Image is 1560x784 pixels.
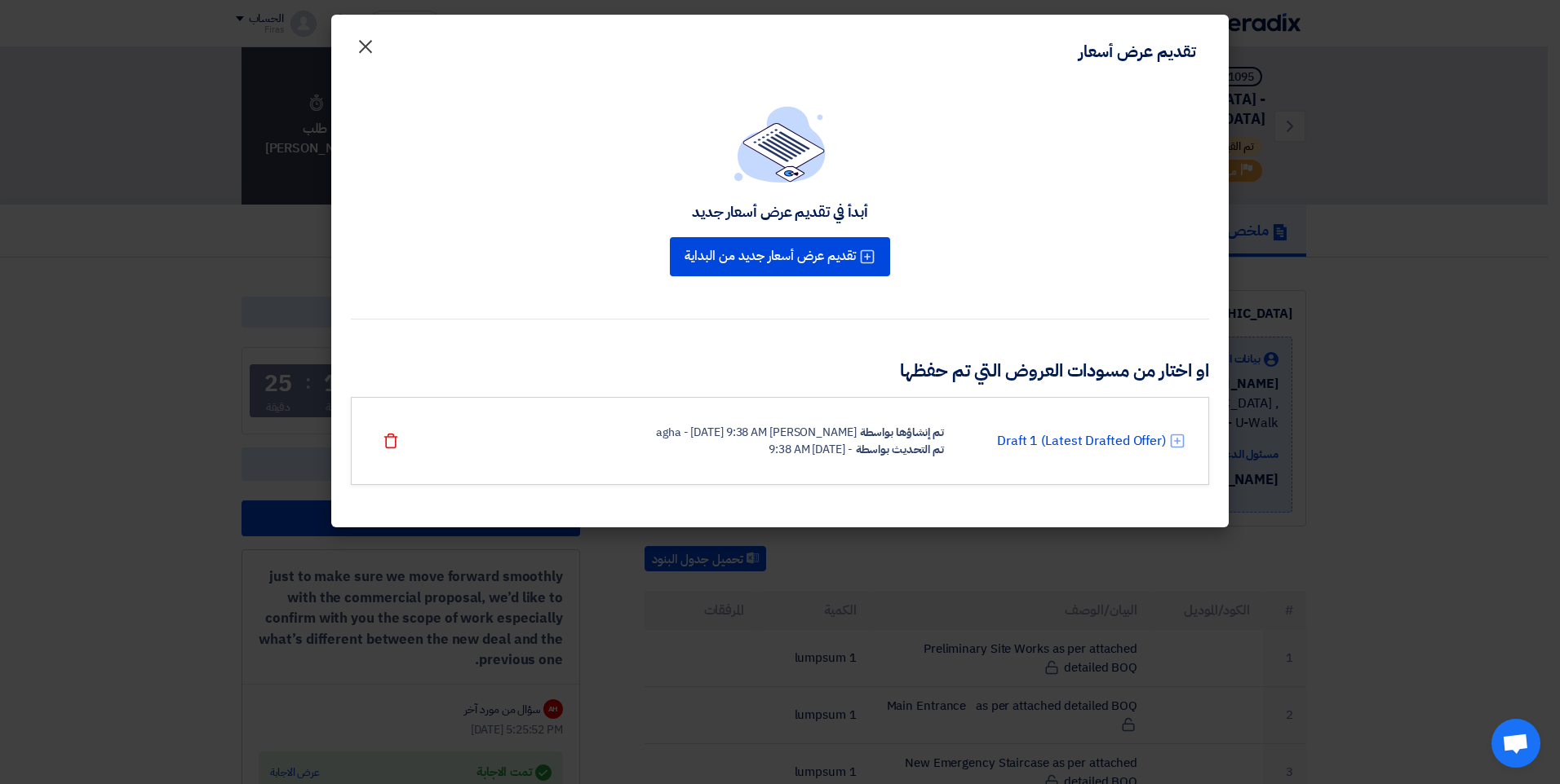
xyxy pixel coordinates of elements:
[343,26,388,59] button: Close
[860,424,944,441] div: تم إنشاؤها بواسطة
[356,21,375,70] span: ×
[1079,39,1196,64] div: تقديم عرض أسعار
[351,359,1209,384] h3: او اختار من مسودات العروض التي تم حفظها
[1491,719,1540,768] a: دردشة مفتوحة
[997,431,1166,451] a: Draft 1 (Latest Drafted Offer)
[769,441,852,458] div: - [DATE] 9:38 AM
[692,202,868,221] div: أبدأ في تقديم عرض أسعار جديد
[670,237,890,276] button: تقديم عرض أسعار جديد من البداية
[734,106,826,183] img: empty_state_list.svg
[856,441,944,458] div: تم التحديث بواسطة
[656,424,857,441] div: [PERSON_NAME] agha - [DATE] 9:38 AM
